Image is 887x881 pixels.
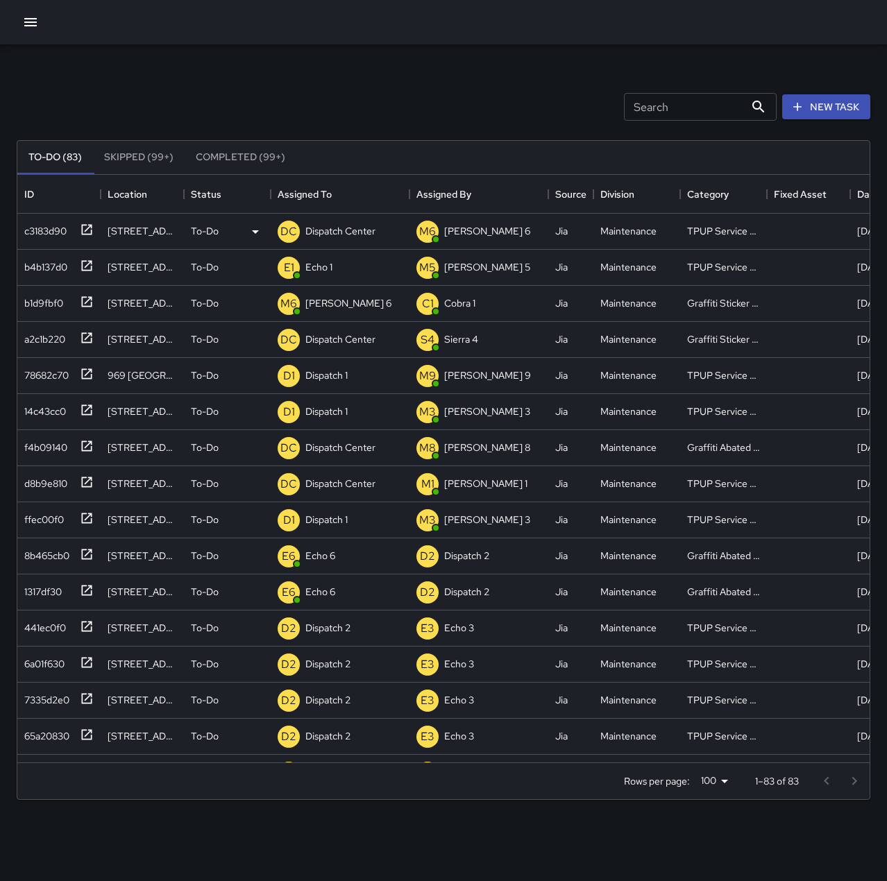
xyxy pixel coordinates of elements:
[600,657,657,671] div: Maintenance
[555,477,568,490] div: Jia
[305,585,335,599] p: Echo 6
[680,175,767,214] div: Category
[419,223,436,240] p: M6
[409,175,548,214] div: Assigned By
[280,476,297,493] p: DC
[305,729,350,743] p: Dispatch 2
[687,175,729,214] div: Category
[600,175,634,214] div: Division
[555,657,568,671] div: Jia
[444,585,489,599] p: Dispatch 2
[419,368,436,384] p: M9
[281,656,296,673] p: D2
[687,585,760,599] div: Graffiti Abated Large
[108,621,177,635] div: 1225 Franklin Street
[419,404,436,420] p: M3
[191,260,219,274] p: To-Do
[421,656,434,673] p: E3
[280,223,297,240] p: DC
[555,332,568,346] div: Jia
[19,471,67,490] div: d8b9e810
[191,175,221,214] div: Status
[555,368,568,382] div: Jia
[600,368,657,382] div: Maintenance
[108,477,177,490] div: 1904 Franklin Street
[444,513,530,527] p: [PERSON_NAME] 3
[305,477,375,490] p: Dispatch Center
[191,404,219,418] p: To-Do
[19,507,64,527] div: ffec00f0
[422,296,434,312] p: C1
[421,332,434,348] p: S4
[19,760,67,779] div: bf626d80
[420,584,435,601] p: D2
[687,657,760,671] div: TPUP Service Requested
[555,440,568,454] div: Jia
[421,620,434,637] p: E3
[600,621,657,635] div: Maintenance
[687,296,760,310] div: Graffiti Sticker Abated Small
[108,260,177,274] div: 2295 Broadway
[421,692,434,709] p: E3
[191,585,219,599] p: To-Do
[420,548,435,565] p: D2
[191,440,219,454] p: To-Do
[305,224,375,238] p: Dispatch Center
[305,404,348,418] p: Dispatch 1
[108,440,177,454] div: 1735 Telegraph Avenue
[108,585,177,599] div: 2100 Broadway
[185,141,296,174] button: Completed (99+)
[416,175,471,214] div: Assigned By
[108,657,177,671] div: 1131 Clay Street
[600,440,657,454] div: Maintenance
[444,549,489,563] p: Dispatch 2
[278,175,332,214] div: Assigned To
[191,477,219,490] p: To-Do
[600,260,657,274] div: Maintenance
[600,693,657,707] div: Maintenance
[555,175,586,214] div: Source
[305,693,350,707] p: Dispatch 2
[444,621,474,635] p: Echo 3
[555,585,568,599] div: Jia
[600,296,657,310] div: Maintenance
[444,260,530,274] p: [PERSON_NAME] 5
[93,141,185,174] button: Skipped (99+)
[108,224,177,238] div: 1500 Broadway
[687,260,760,274] div: TPUP Service Requested
[305,621,350,635] p: Dispatch 2
[283,512,295,529] p: D1
[108,549,177,563] div: 2251 Broadway
[191,368,219,382] p: To-Do
[774,175,827,214] div: Fixed Asset
[108,513,177,527] div: 430 13th Street
[555,729,568,743] div: Jia
[419,440,436,456] p: M8
[101,175,184,214] div: Location
[19,651,65,671] div: 6a01f630
[600,404,657,418] div: Maintenance
[108,729,177,743] div: 401 8th Street
[600,477,657,490] div: Maintenance
[600,585,657,599] div: Maintenance
[24,175,34,214] div: ID
[19,219,67,238] div: c3183d90
[305,549,335,563] p: Echo 6
[19,543,69,563] div: 8b465cb0
[600,513,657,527] div: Maintenance
[687,332,760,346] div: Graffiti Sticker Abated Small
[280,440,297,456] p: DC
[191,224,219,238] p: To-Do
[782,94,870,120] button: New Task
[687,693,760,707] div: TPUP Service Requested
[695,771,733,791] div: 100
[282,548,296,565] p: E6
[191,549,219,563] p: To-Do
[191,729,219,743] p: To-Do
[444,404,530,418] p: [PERSON_NAME] 3
[421,476,434,493] p: M1
[444,477,527,490] p: [PERSON_NAME] 1
[624,774,690,788] p: Rows per page:
[19,435,67,454] div: f4b09140
[305,296,391,310] p: [PERSON_NAME] 6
